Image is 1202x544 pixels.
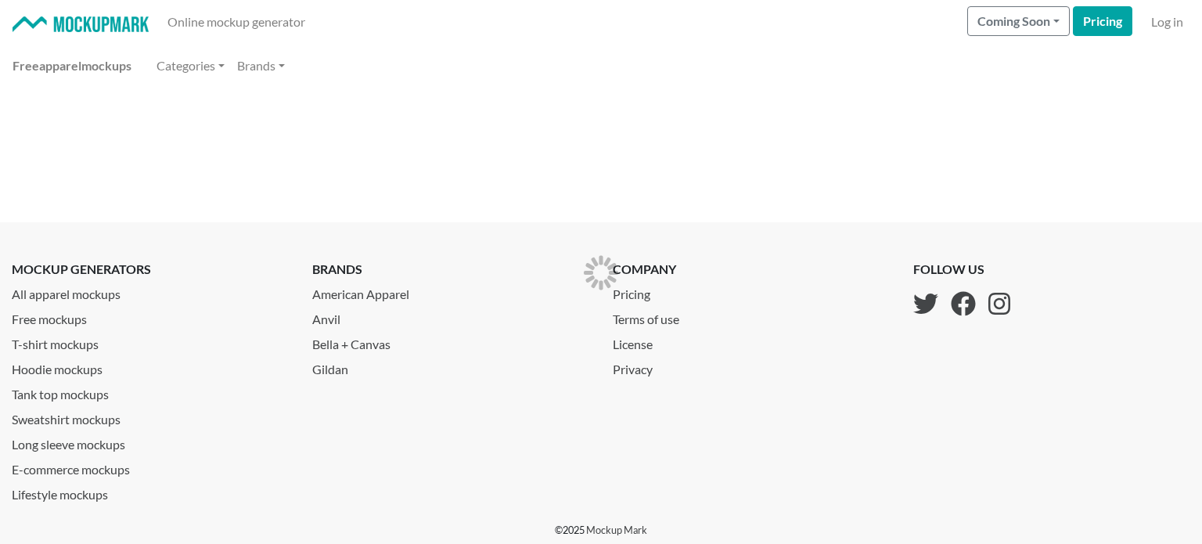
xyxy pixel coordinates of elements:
[555,523,647,538] p: © 2025
[613,260,692,279] p: company
[150,50,231,81] a: Categories
[12,454,289,479] a: E-commerce mockups
[1073,6,1132,36] a: Pricing
[12,479,289,504] a: Lifestyle mockups
[312,329,589,354] a: Bella + Canvas
[312,279,589,304] a: American Apparel
[6,50,138,81] a: Freeapparelmockups
[12,354,289,379] a: Hoodie mockups
[12,429,289,454] a: Long sleeve mockups
[13,16,149,33] img: Mockup Mark
[12,304,289,329] a: Free mockups
[613,329,692,354] a: License
[913,260,1010,279] p: follow us
[12,379,289,404] a: Tank top mockups
[312,260,589,279] p: brands
[161,6,311,38] a: Online mockup generator
[613,354,692,379] a: Privacy
[613,279,692,304] a: Pricing
[12,404,289,429] a: Sweatshirt mockups
[12,279,289,304] a: All apparel mockups
[12,260,289,279] p: mockup generators
[586,524,647,536] a: Mockup Mark
[312,354,589,379] a: Gildan
[312,304,589,329] a: Anvil
[613,304,692,329] a: Terms of use
[967,6,1070,36] button: Coming Soon
[1145,6,1189,38] a: Log in
[231,50,291,81] a: Brands
[12,329,289,354] a: T-shirt mockups
[39,58,81,73] span: apparel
